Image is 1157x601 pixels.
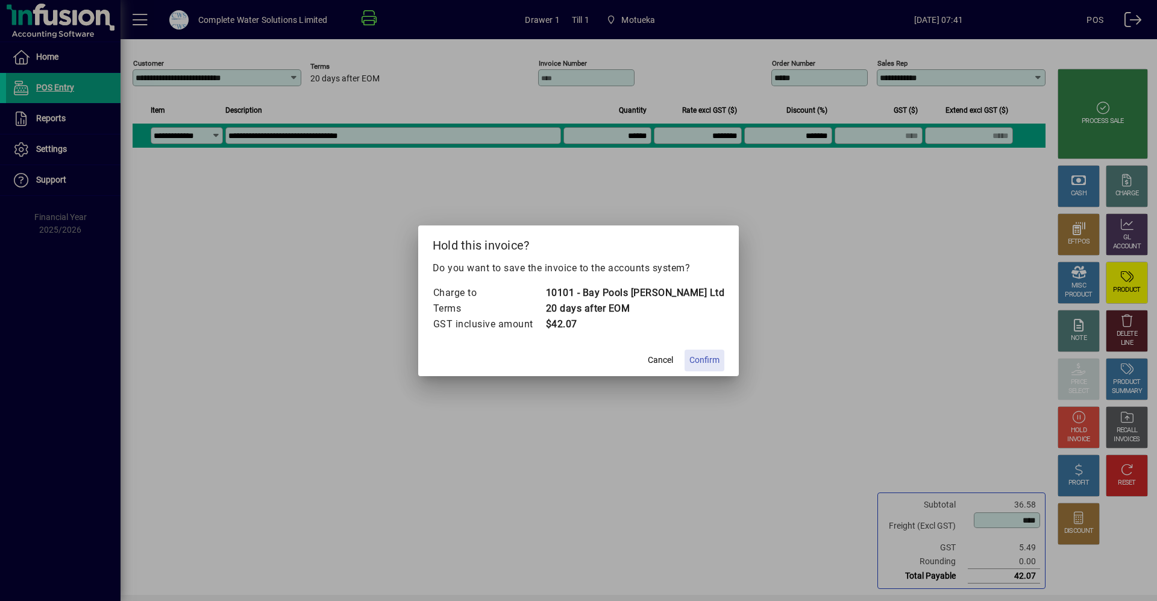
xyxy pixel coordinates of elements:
span: Cancel [648,354,673,367]
td: GST inclusive amount [433,316,545,332]
td: $42.07 [545,316,725,332]
p: Do you want to save the invoice to the accounts system? [433,261,725,275]
h2: Hold this invoice? [418,225,739,260]
td: Terms [433,301,545,316]
td: Charge to [433,285,545,301]
td: 20 days after EOM [545,301,725,316]
button: Cancel [641,350,680,371]
td: 10101 - Bay Pools [PERSON_NAME] Ltd [545,285,725,301]
button: Confirm [685,350,724,371]
span: Confirm [689,354,720,367]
